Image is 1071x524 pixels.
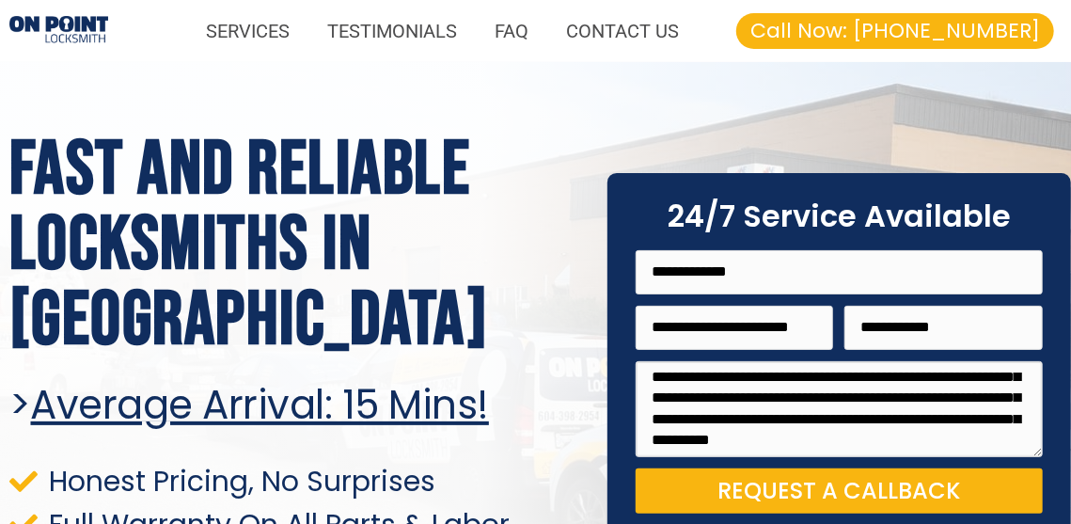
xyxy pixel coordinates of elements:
[476,9,547,53] a: FAQ
[9,133,579,358] h1: Fast and Reliable Locksmiths In [GEOGRAPHIC_DATA]
[9,16,108,46] img: Locksmiths Locations 1
[750,21,1040,41] span: Call Now: [PHONE_NUMBER]
[187,9,308,53] a: SERVICES
[31,377,490,433] u: Average arrival: 15 Mins!
[717,480,960,502] span: Request a Callback
[9,382,579,429] h2: >
[636,201,1043,231] h2: 24/7 Service Available
[736,13,1054,49] a: Call Now: [PHONE_NUMBER]
[547,9,698,53] a: CONTACT US
[308,9,476,53] a: TESTIMONIALS
[636,468,1043,514] button: Request a Callback
[127,9,697,53] nav: Menu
